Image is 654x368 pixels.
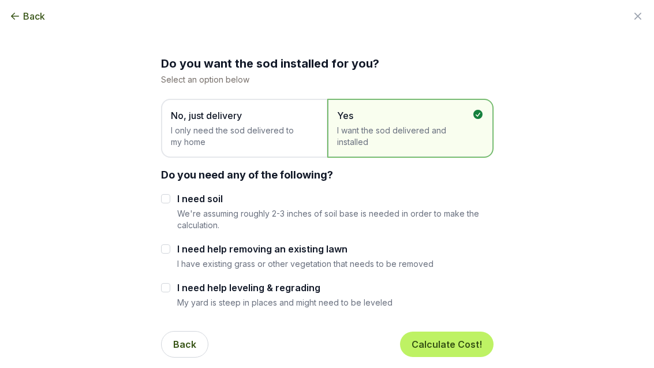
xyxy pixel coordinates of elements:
[177,281,393,295] label: I need help leveling & regrading
[9,9,45,23] button: Back
[171,109,306,122] span: No, just delivery
[23,9,45,23] span: Back
[337,125,472,148] span: I want the sod delivered and installed
[161,74,494,85] p: Select an option below
[161,55,494,72] h2: Do you want the sod installed for you?
[400,332,494,357] button: Calculate Cost!
[171,125,306,148] span: I only need the sod delivered to my home
[177,297,393,308] p: My yard is steep in places and might need to be leveled
[177,242,433,256] label: I need help removing an existing lawn
[337,109,472,122] span: Yes
[177,208,494,231] p: We're assuming roughly 2-3 inches of soil base is needed in order to make the calculation.
[177,258,433,269] p: I have existing grass or other vegetation that needs to be removed
[161,331,208,358] button: Back
[161,167,494,183] div: Do you need any of the following?
[177,192,494,206] label: I need soil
